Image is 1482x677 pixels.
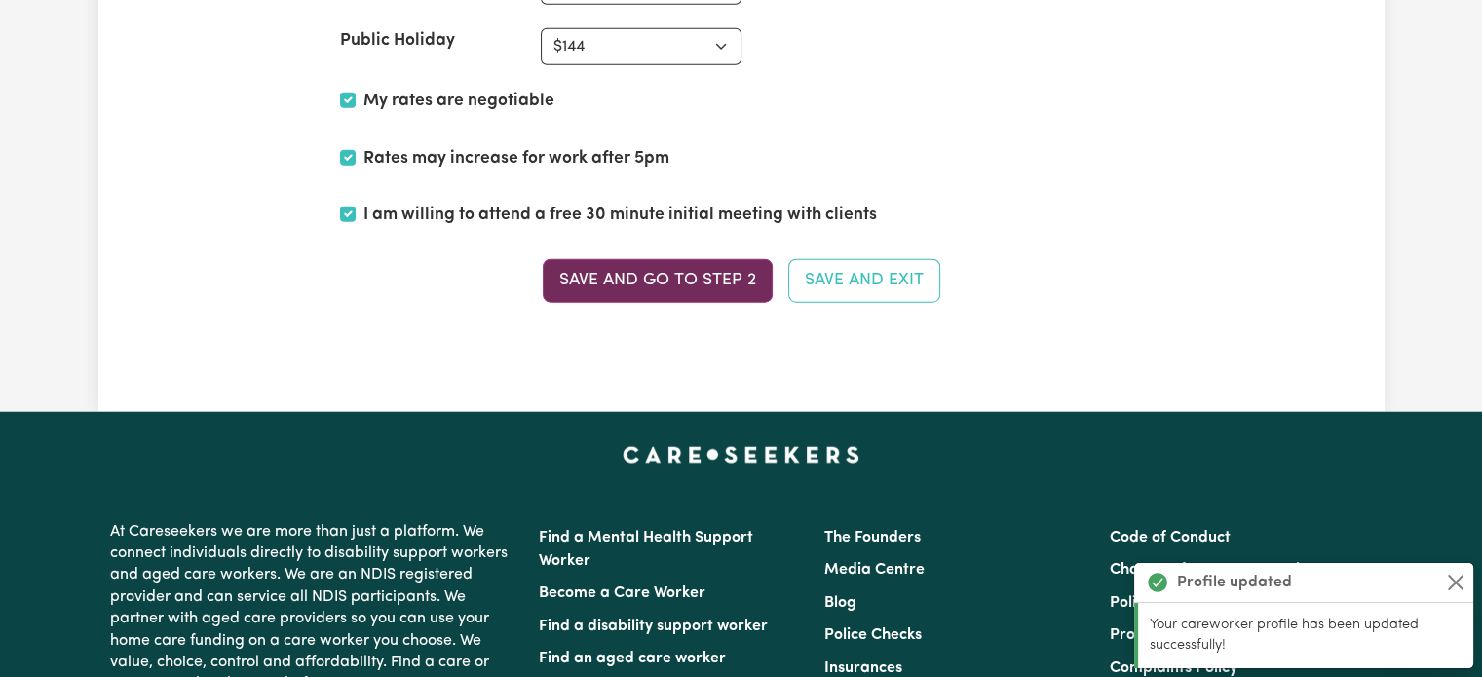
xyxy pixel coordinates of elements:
[1444,571,1467,594] button: Close
[824,627,922,643] a: Police Checks
[539,619,768,634] a: Find a disability support worker
[1110,595,1246,611] a: Police Check Policy
[1150,615,1462,657] p: Your careworker profile has been updated successfully!
[363,146,669,171] label: Rates may increase for work after 5pm
[1110,530,1231,545] a: Code of Conduct
[363,203,877,228] label: I am willing to attend a free 30 minute initial meeting with clients
[623,447,859,463] a: Careseekers home page
[824,562,925,578] a: Media Centre
[543,259,773,302] button: Save and go to Step 2
[824,595,856,611] a: Blog
[824,660,902,676] a: Insurances
[363,89,554,114] label: My rates are negotiable
[1110,562,1316,578] a: Charter of Customer Service
[824,530,921,545] a: The Founders
[1110,660,1237,676] a: Complaints Policy
[1110,627,1308,643] a: Protection of Human Rights
[539,651,726,666] a: Find an aged care worker
[1177,571,1292,594] strong: Profile updated
[539,585,705,601] a: Become a Care Worker
[539,530,753,569] a: Find a Mental Health Support Worker
[340,28,455,54] label: Public Holiday
[788,259,940,302] button: Save and Exit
